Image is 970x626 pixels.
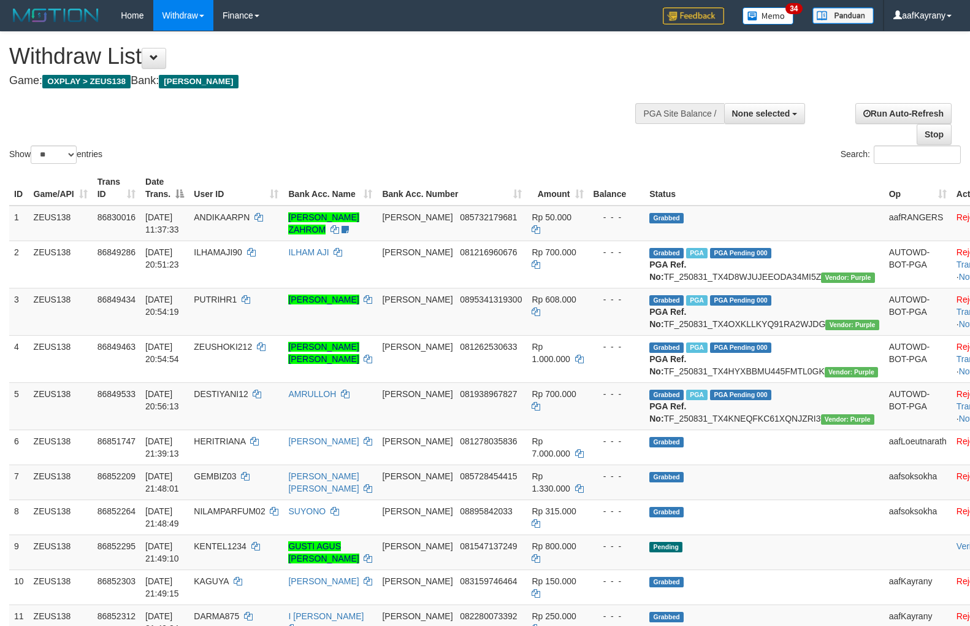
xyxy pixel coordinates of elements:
span: [DATE] 21:48:49 [145,506,179,528]
span: KENTEL1234 [194,541,246,551]
span: Copy 082280073392 to clipboard [460,611,517,621]
span: Rp 50.000 [532,212,571,222]
th: Status [644,171,884,206]
span: [PERSON_NAME] [382,212,453,222]
span: PGA Pending [710,342,771,353]
td: TF_250831_TX4D8WJUJEEODA34MI5Z [644,241,884,288]
a: Run Auto-Refresh [855,103,952,124]
span: None selected [732,109,790,118]
td: aafsoksokha [884,500,952,535]
td: 10 [9,570,29,605]
span: Rp 700.000 [532,389,576,399]
span: Grabbed [649,342,684,353]
span: Grabbed [649,213,684,223]
span: 86851747 [97,436,136,446]
span: 86852209 [97,471,136,481]
span: 34 [785,3,802,14]
div: - - - [594,540,640,552]
div: - - - [594,470,640,482]
span: [PERSON_NAME] [382,295,453,304]
span: KAGUYA [194,576,229,586]
span: [PERSON_NAME] [382,506,453,516]
span: Vendor URL: https://trx4.1velocity.biz [825,367,878,377]
span: Marked by aafRornrotha [686,295,708,306]
img: Feedback.jpg [663,7,724,25]
div: - - - [594,246,640,258]
div: - - - [594,505,640,517]
span: NILAMPARFUM02 [194,506,265,516]
td: 3 [9,288,29,335]
td: ZEUS138 [29,535,93,570]
span: [DATE] 20:54:19 [145,295,179,317]
span: DESTIYANI12 [194,389,248,399]
span: [DATE] 11:37:33 [145,212,179,234]
span: Rp 1.330.000 [532,471,570,493]
td: ZEUS138 [29,288,93,335]
span: Marked by aafRornrotha [686,248,708,258]
span: [PERSON_NAME] [382,541,453,551]
td: 2 [9,241,29,288]
div: - - - [594,211,640,223]
td: TF_250831_TX4KNEQFKC61XQNJZRI3 [644,382,884,430]
span: Copy 081278035836 to clipboard [460,436,517,446]
span: Marked by aafRornrotha [686,390,708,400]
a: [PERSON_NAME] [288,576,359,586]
a: GUSTI AGUS [PERSON_NAME] [288,541,359,563]
span: 86852264 [97,506,136,516]
th: Balance [589,171,645,206]
td: TF_250831_TX4HYXBBMU445FMTL0GK [644,335,884,382]
td: 9 [9,535,29,570]
span: Vendor URL: https://trx4.1velocity.biz [825,320,879,330]
td: aafRANGERS [884,206,952,241]
td: aafKayrany [884,570,952,605]
th: Bank Acc. Name: activate to sort column ascending [283,171,377,206]
a: [PERSON_NAME] [288,436,359,446]
td: 5 [9,382,29,430]
span: Grabbed [649,437,684,447]
span: Copy 08895842033 to clipboard [460,506,513,516]
h4: Game: Bank: [9,75,635,87]
span: PGA Pending [710,295,771,306]
td: AUTOWD-BOT-PGA [884,288,952,335]
td: ZEUS138 [29,500,93,535]
span: Copy 081216960676 to clipboard [460,247,517,257]
span: [PERSON_NAME] [382,247,453,257]
span: Vendor URL: https://trx4.1velocity.biz [821,272,874,283]
td: ZEUS138 [29,430,93,465]
span: Rp 800.000 [532,541,576,551]
span: Vendor URL: https://trx4.1velocity.biz [821,414,874,425]
span: Rp 250.000 [532,611,576,621]
span: 86849533 [97,389,136,399]
span: HERITRIANA [194,436,245,446]
button: None selected [724,103,806,124]
th: User ID: activate to sort column ascending [189,171,283,206]
span: 86849286 [97,247,136,257]
td: 1 [9,206,29,241]
td: 7 [9,465,29,500]
span: Grabbed [649,248,684,258]
span: Copy 085728454415 to clipboard [460,471,517,481]
a: [PERSON_NAME] ZAHROM [288,212,359,234]
span: [PERSON_NAME] [382,389,453,399]
span: PGA Pending [710,248,771,258]
a: [PERSON_NAME] [PERSON_NAME] [288,471,359,493]
div: PGA Site Balance / [635,103,724,124]
span: [PERSON_NAME] [159,75,238,88]
div: - - - [594,341,640,353]
b: PGA Ref. No: [649,260,686,282]
td: AUTOWD-BOT-PGA [884,241,952,288]
b: PGA Ref. No: [649,354,686,376]
span: [PERSON_NAME] [382,576,453,586]
td: 6 [9,430,29,465]
span: Copy 0895341319300 to clipboard [460,295,522,304]
span: Copy 083159746464 to clipboard [460,576,517,586]
div: - - - [594,435,640,447]
a: AMRULLOH [288,389,336,399]
span: Grabbed [649,295,684,306]
span: Rp 700.000 [532,247,576,257]
td: ZEUS138 [29,206,93,241]
th: Trans ID: activate to sort column ascending [93,171,140,206]
div: - - - [594,293,640,306]
th: Op: activate to sort column ascending [884,171,952,206]
div: - - - [594,388,640,400]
